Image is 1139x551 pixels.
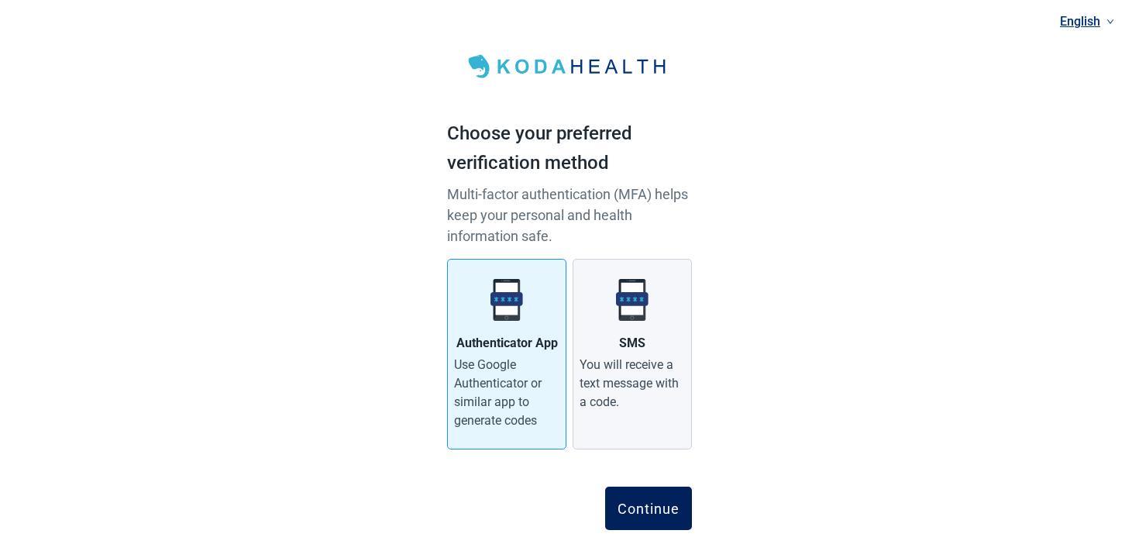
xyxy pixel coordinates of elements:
div: Authenticator App [456,334,558,353]
span: down [1106,18,1114,26]
div: Continue [618,501,680,516]
div: Use Google Authenticator or similar app to generate codes [454,356,559,430]
img: Koda Health [459,50,680,84]
div: You will receive a text message with a code. [580,356,685,412]
a: Current language: English [1054,9,1120,34]
button: Continue [605,487,692,530]
p: Multi-factor authentication (MFA) helps keep your personal and health information safe. [447,184,692,246]
div: SMS [619,334,645,353]
h1: Choose your preferred verification method [447,119,692,184]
